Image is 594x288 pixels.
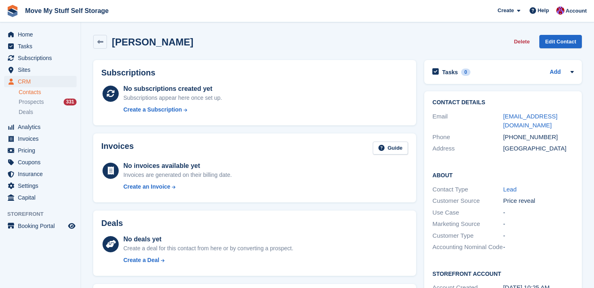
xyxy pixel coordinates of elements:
[123,234,293,244] div: No deals yet
[4,180,77,191] a: menu
[503,196,574,206] div: Price reveal
[6,5,19,17] img: stora-icon-8386f47178a22dfd0bd8f6a31ec36ba5ce8667c1dd55bd0f319d3a0aa187defe.svg
[123,183,232,191] a: Create an Invoice
[18,64,66,75] span: Sites
[4,157,77,168] a: menu
[503,231,574,241] div: -
[19,88,77,96] a: Contacts
[4,133,77,144] a: menu
[64,99,77,105] div: 331
[19,108,77,116] a: Deals
[4,52,77,64] a: menu
[4,41,77,52] a: menu
[123,244,293,253] div: Create a deal for this contact from here or by converting a prospect.
[123,256,159,264] div: Create a Deal
[101,219,123,228] h2: Deals
[4,192,77,203] a: menu
[18,180,66,191] span: Settings
[4,220,77,232] a: menu
[18,41,66,52] span: Tasks
[123,256,293,264] a: Create a Deal
[4,168,77,180] a: menu
[123,183,170,191] div: Create an Invoice
[432,269,574,277] h2: Storefront Account
[461,69,470,76] div: 0
[4,29,77,40] a: menu
[123,171,232,179] div: Invoices are generated on their billing date.
[19,98,77,106] a: Prospects 331
[7,210,81,218] span: Storefront
[101,68,408,77] h2: Subscriptions
[18,133,66,144] span: Invoices
[18,220,66,232] span: Booking Portal
[373,142,408,155] a: Guide
[101,142,134,155] h2: Invoices
[123,105,222,114] a: Create a Subscription
[432,133,503,142] div: Phone
[18,29,66,40] span: Home
[498,6,514,15] span: Create
[18,157,66,168] span: Coupons
[503,133,574,142] div: [PHONE_NUMBER]
[432,196,503,206] div: Customer Source
[503,113,558,129] a: [EMAIL_ADDRESS][DOMAIN_NAME]
[432,231,503,241] div: Customer Type
[18,52,66,64] span: Subscriptions
[432,243,503,252] div: Accounting Nominal Code
[503,186,517,193] a: Lead
[556,6,564,15] img: Carrie Machin
[18,192,66,203] span: Capital
[123,105,182,114] div: Create a Subscription
[503,208,574,217] div: -
[432,219,503,229] div: Marketing Source
[18,145,66,156] span: Pricing
[112,37,193,47] h2: [PERSON_NAME]
[4,145,77,156] a: menu
[566,7,587,15] span: Account
[503,243,574,252] div: -
[4,76,77,87] a: menu
[18,121,66,133] span: Analytics
[19,108,33,116] span: Deals
[432,208,503,217] div: Use Case
[550,68,561,77] a: Add
[432,112,503,130] div: Email
[511,35,533,48] button: Delete
[432,144,503,153] div: Address
[432,171,574,179] h2: About
[18,168,66,180] span: Insurance
[123,84,222,94] div: No subscriptions created yet
[123,161,232,171] div: No invoices available yet
[432,185,503,194] div: Contact Type
[432,99,574,106] h2: Contact Details
[123,94,222,102] div: Subscriptions appear here once set up.
[442,69,458,76] h2: Tasks
[19,98,44,106] span: Prospects
[538,6,549,15] span: Help
[503,144,574,153] div: [GEOGRAPHIC_DATA]
[503,219,574,229] div: -
[18,76,66,87] span: CRM
[4,121,77,133] a: menu
[67,221,77,231] a: Preview store
[4,64,77,75] a: menu
[539,35,582,48] a: Edit Contact
[22,4,112,17] a: Move My Stuff Self Storage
